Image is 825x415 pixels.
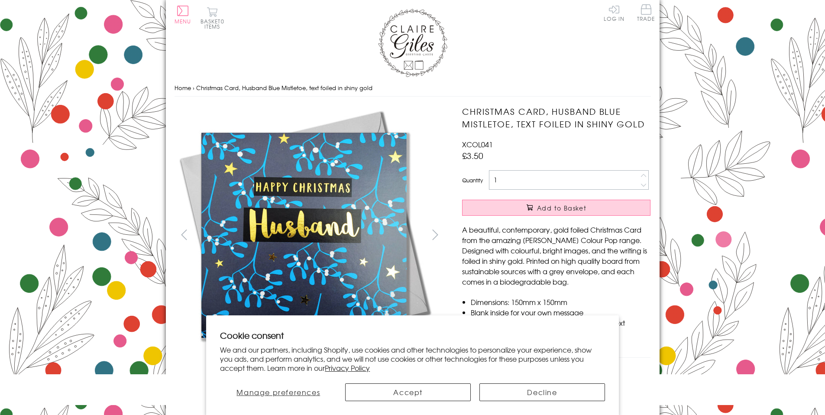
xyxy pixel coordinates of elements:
h2: Cookie consent [220,329,605,341]
img: Christmas Card, Husband Blue Mistletoe, text foiled in shiny gold [445,105,705,365]
button: Decline [479,383,605,401]
span: Trade [637,4,655,21]
span: Add to Basket [537,204,586,212]
img: Claire Giles Greetings Cards [378,9,447,77]
nav: breadcrumbs [175,79,651,97]
a: Trade [637,4,655,23]
p: A beautiful, contemporary, gold foiled Christmas Card from the amazing [PERSON_NAME] Colour Pop r... [462,224,650,287]
a: Log In [604,4,624,21]
a: Home [175,84,191,92]
button: Menu [175,6,191,24]
button: Manage preferences [220,383,336,401]
span: XCOL041 [462,139,493,149]
li: Blank inside for your own message [471,307,650,318]
a: Privacy Policy [325,363,370,373]
span: £3.50 [462,149,483,162]
button: Add to Basket [462,200,650,216]
li: Dimensions: 150mm x 150mm [471,297,650,307]
button: Basket0 items [201,7,224,29]
span: › [193,84,194,92]
label: Quantity [462,176,483,184]
button: prev [175,225,194,244]
img: Christmas Card, Husband Blue Mistletoe, text foiled in shiny gold [174,105,434,365]
button: next [425,225,445,244]
span: 0 items [204,17,224,30]
span: Menu [175,17,191,25]
button: Accept [345,383,471,401]
h1: Christmas Card, Husband Blue Mistletoe, text foiled in shiny gold [462,105,650,130]
span: Christmas Card, Husband Blue Mistletoe, text foiled in shiny gold [196,84,372,92]
p: We and our partners, including Shopify, use cookies and other technologies to personalize your ex... [220,345,605,372]
span: Manage preferences [236,387,320,397]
